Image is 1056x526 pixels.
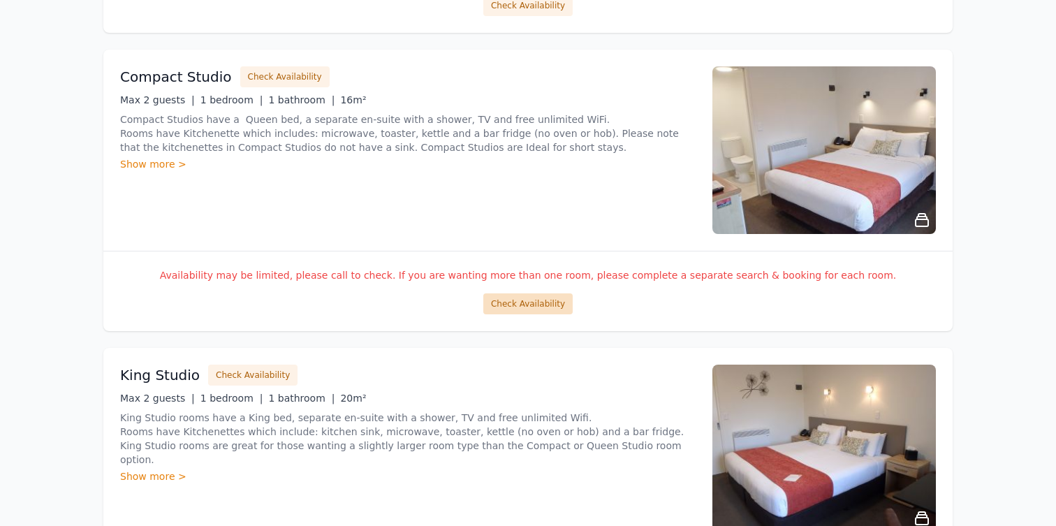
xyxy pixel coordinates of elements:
span: Max 2 guests | [120,94,195,105]
div: Show more > [120,157,696,171]
p: Compact Studios have a Queen bed, a separate en-suite with a shower, TV and free unlimited WiFi. ... [120,112,696,154]
h3: King Studio [120,365,200,385]
button: Check Availability [240,66,330,87]
button: Check Availability [208,365,298,386]
h3: Compact Studio [120,67,232,87]
p: Availability may be limited, please call to check. If you are wanting more than one room, please ... [120,268,936,282]
span: Max 2 guests | [120,393,195,404]
span: 1 bedroom | [200,393,263,404]
span: 1 bathroom | [268,94,335,105]
span: 16m² [340,94,366,105]
span: 1 bedroom | [200,94,263,105]
div: Show more > [120,469,696,483]
button: Check Availability [483,293,573,314]
span: 20m² [340,393,366,404]
span: 1 bathroom | [268,393,335,404]
p: King Studio rooms have a King bed, separate en-suite with a shower, TV and free unlimited Wifi. R... [120,411,696,467]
